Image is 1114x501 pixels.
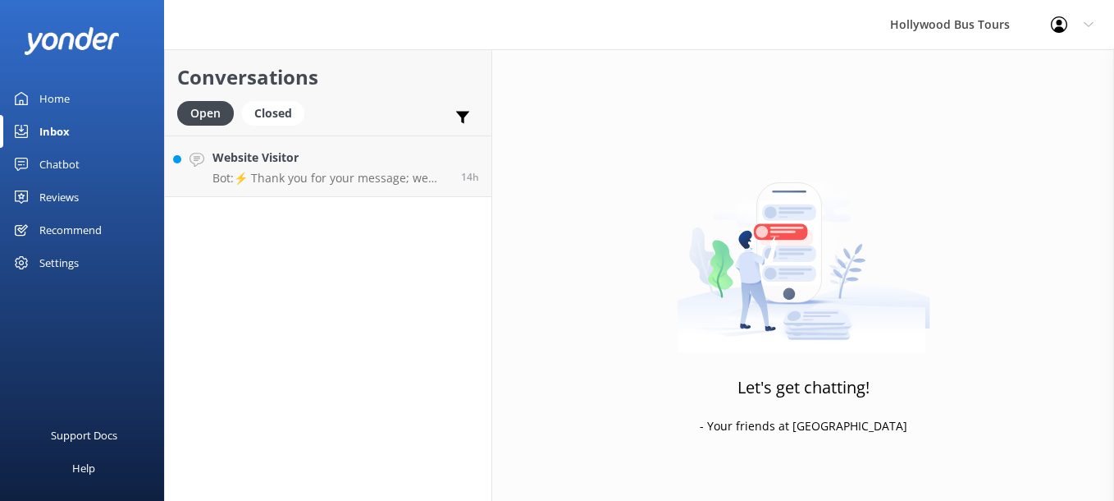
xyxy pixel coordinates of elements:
div: Home [39,82,70,115]
div: Settings [39,246,79,279]
div: Open [177,101,234,126]
h3: Let's get chatting! [737,375,870,401]
a: Website VisitorBot:⚡ Thank you for your message; we are connecting you to a team member who will ... [165,136,491,197]
div: Reviews [39,181,79,214]
div: Inbox [39,115,70,148]
div: Recommend [39,214,102,246]
span: 06:11pm 17-Aug-2025 (UTC -07:00) America/Tijuana [461,170,479,184]
div: Closed [242,101,304,126]
a: Closed [242,103,313,122]
div: Support Docs [51,419,117,452]
p: Bot: ⚡ Thank you for your message; we are connecting you to a team member who will be with you sh... [212,171,449,186]
h2: Conversations [177,62,479,93]
div: Chatbot [39,148,80,181]
img: artwork of a man stealing a conversation from at giant smartphone [677,148,930,353]
a: Open [177,103,242,122]
div: Help [72,452,95,485]
p: - Your friends at [GEOGRAPHIC_DATA] [700,417,907,435]
img: yonder-white-logo.png [25,27,119,54]
h4: Website Visitor [212,149,449,167]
